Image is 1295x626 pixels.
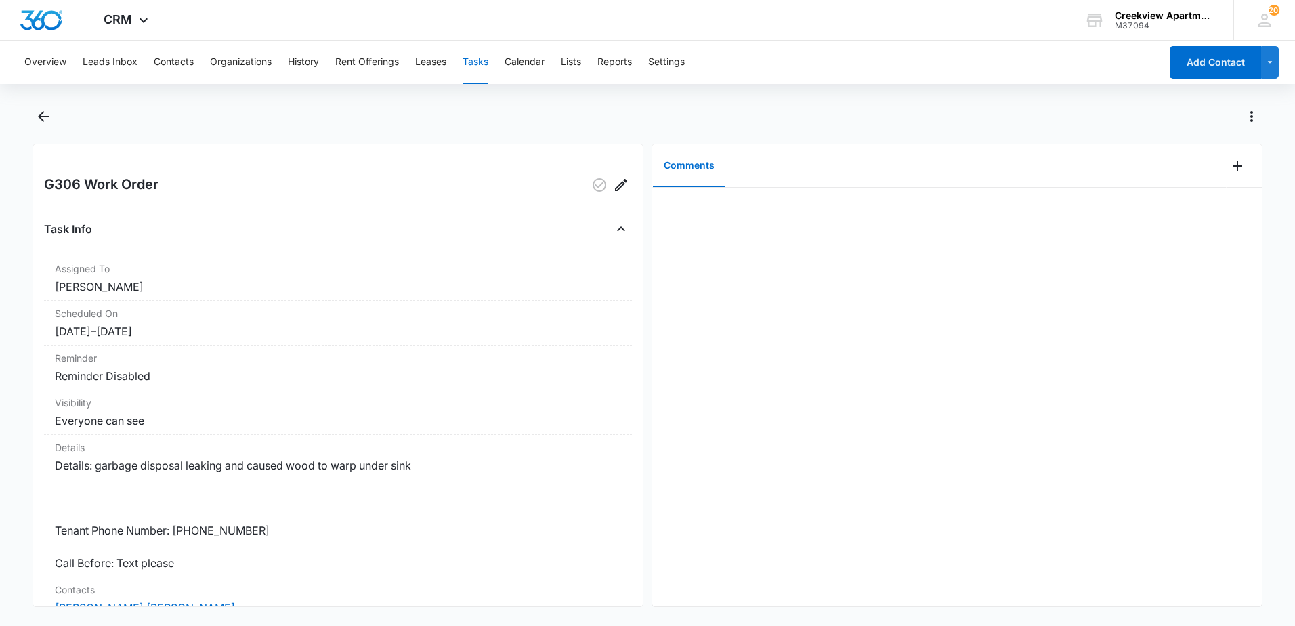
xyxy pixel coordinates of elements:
div: DetailsDetails: garbage disposal leaking and caused wood to warp under sink Tenant Phone Number: ... [44,435,632,577]
button: Contacts [154,41,194,84]
button: Close [610,218,632,240]
button: History [288,41,319,84]
span: 207 [1269,5,1279,16]
button: Edit [610,174,632,196]
button: Add Contact [1170,46,1261,79]
a: [PERSON_NAME] [PERSON_NAME] [55,601,235,614]
dd: [DATE] – [DATE] [55,323,621,339]
button: Rent Offerings [335,41,399,84]
button: Overview [24,41,66,84]
button: Comments [653,145,725,187]
div: Scheduled On[DATE]–[DATE] [44,301,632,346]
div: Contacts[PERSON_NAME] [PERSON_NAME] [44,577,632,622]
button: Leads Inbox [83,41,137,84]
h4: Task Info [44,221,92,237]
button: Leases [415,41,446,84]
button: Calendar [505,41,545,84]
div: notifications count [1269,5,1279,16]
dd: Reminder Disabled [55,368,621,384]
button: Back [33,106,54,127]
button: Lists [561,41,581,84]
dt: Contacts [55,583,621,597]
dd: Details: garbage disposal leaking and caused wood to warp under sink Tenant Phone Number: [PHONE_... [55,457,621,571]
div: ReminderReminder Disabled [44,346,632,390]
button: Organizations [210,41,272,84]
div: VisibilityEveryone can see [44,390,632,435]
dt: Visibility [55,396,621,410]
button: Settings [648,41,685,84]
dd: [PERSON_NAME] [55,278,621,295]
button: Tasks [463,41,488,84]
h2: G306 Work Order [44,174,158,196]
span: CRM [104,12,132,26]
dt: Reminder [55,351,621,365]
div: Assigned To[PERSON_NAME] [44,256,632,301]
div: account id [1115,21,1214,30]
button: Actions [1241,106,1262,127]
dt: Assigned To [55,262,621,276]
dt: Details [55,440,621,455]
button: Add Comment [1227,155,1248,177]
dd: Everyone can see [55,413,621,429]
button: Reports [597,41,632,84]
dt: Scheduled On [55,306,621,320]
div: account name [1115,10,1214,21]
